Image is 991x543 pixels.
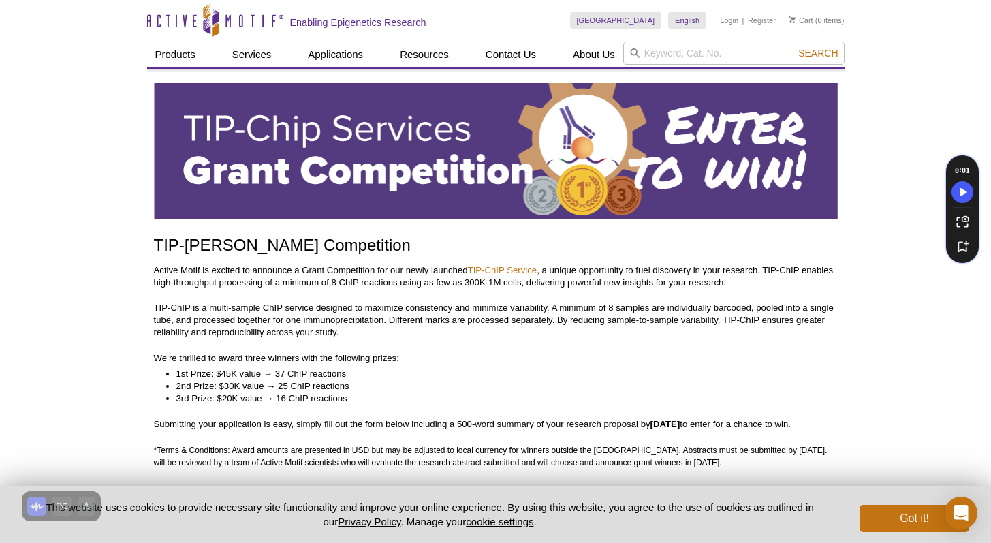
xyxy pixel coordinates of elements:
p: We’re thrilled to award three winners with the following prizes: [154,352,838,364]
li: (0 items) [789,12,845,29]
p: TIP-ChIP is a multi-sample ChIP service designed to maximize consistency and minimize variability... [154,302,838,339]
p: *Terms & Conditions: Award amounts are presented in USD but may be adjusted to local currency for... [154,444,838,469]
strong: [DATE] [650,419,680,429]
p: Submitting your application is easy, simply fill out the form below including a 500-word summary ... [154,418,838,431]
a: [GEOGRAPHIC_DATA] [570,12,662,29]
a: Services [224,42,280,67]
img: Your Cart [789,16,796,23]
li: 2nd Prize: $30K value → 25 ChIP reactions [176,380,824,392]
h1: TIP-[PERSON_NAME] Competition [154,236,838,256]
div: Open Intercom Messenger [945,497,977,529]
a: About Us [565,42,623,67]
li: 1st Prize: $45K value → 37 ChIP reactions [176,368,824,380]
li: | [742,12,744,29]
a: Cart [789,16,813,25]
li: 3rd Prize: $20K value → 16 ChIP reactions [176,392,824,405]
a: Privacy Policy [338,516,400,527]
a: Contact Us [477,42,544,67]
input: Keyword, Cat. No. [623,42,845,65]
button: cookie settings [466,516,533,527]
h2: Enabling Epigenetics Research [290,16,426,29]
span: Search [798,48,838,59]
a: Login [720,16,738,25]
a: TIP-ChIP Service [468,265,537,275]
p: This website uses cookies to provide necessary site functionality and improve your online experie... [22,500,838,529]
a: Applications [300,42,371,67]
a: English [668,12,706,29]
a: Products [147,42,204,67]
a: Resources [392,42,457,67]
a: Register [748,16,776,25]
img: Active Motif TIP-ChIP Services Grant Competition [154,83,838,219]
p: Active Motif is excited to announce a Grant Competition for our newly launched , a unique opportu... [154,264,838,289]
button: Got it! [860,505,969,532]
button: Search [794,47,842,59]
